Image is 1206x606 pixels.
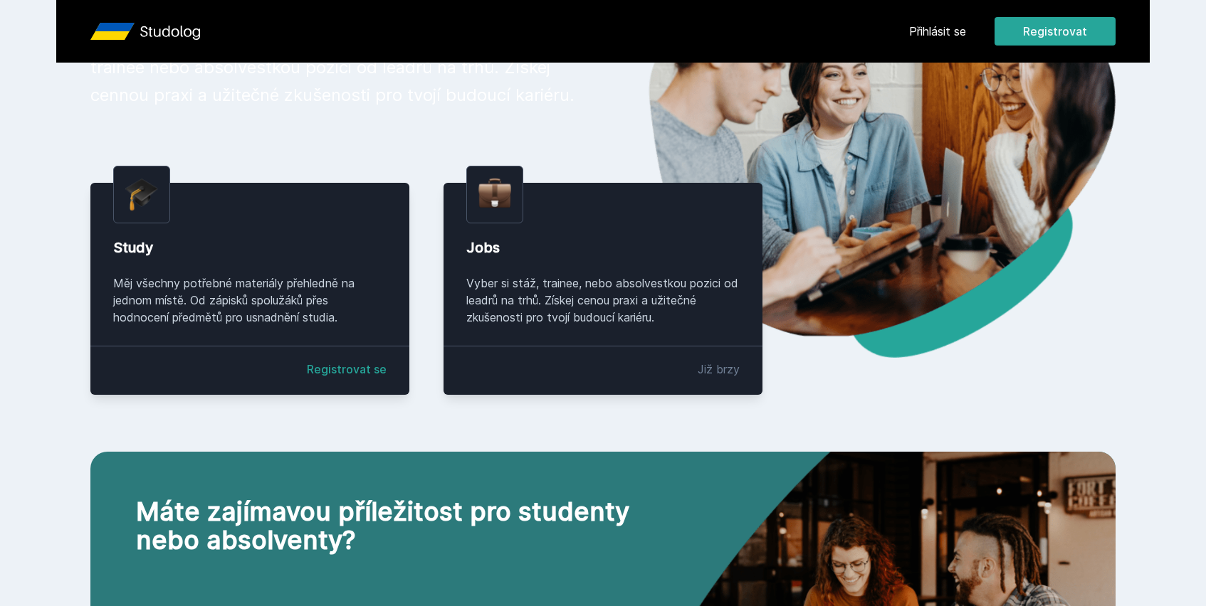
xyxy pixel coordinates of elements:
div: Study [113,238,387,257]
img: graduation-cap.png [125,178,158,211]
a: Přihlásit se [909,23,966,40]
h2: Máte zajímavou příležitost pro studenty nebo absolventy? [136,497,683,554]
div: Jobs [466,238,740,257]
p: Usnadni si studentský život. Na nic nečekej a vyber si stáž, trainee nebo absolvestkou pozici od ... [90,26,580,109]
div: Již brzy [698,361,740,378]
img: briefcase.png [478,175,511,211]
div: Měj všechny potřebné materiály přehledně na jednom místě. Od zápisků spolužáků přes hodnocení pře... [113,275,387,326]
button: Registrovat [995,17,1116,46]
a: Registrovat se [307,361,387,378]
div: Vyber si stáž, trainee, nebo absolvestkou pozici od leadrů na trhů. Získej cenou praxi a užitečné... [466,275,740,326]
